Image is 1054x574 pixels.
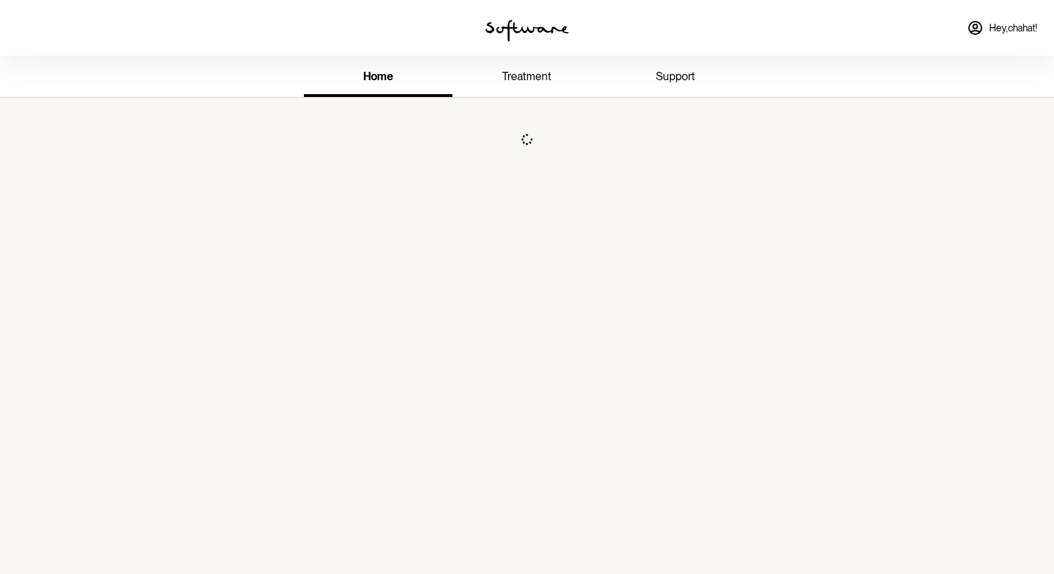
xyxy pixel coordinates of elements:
[304,59,452,97] a: home
[502,70,551,83] span: treatment
[363,70,393,83] span: home
[656,70,695,83] span: support
[602,59,750,97] a: support
[452,59,601,97] a: treatment
[485,20,569,42] img: software logo
[958,11,1046,45] a: Hey,chahat!
[989,22,1037,34] span: Hey, chahat !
